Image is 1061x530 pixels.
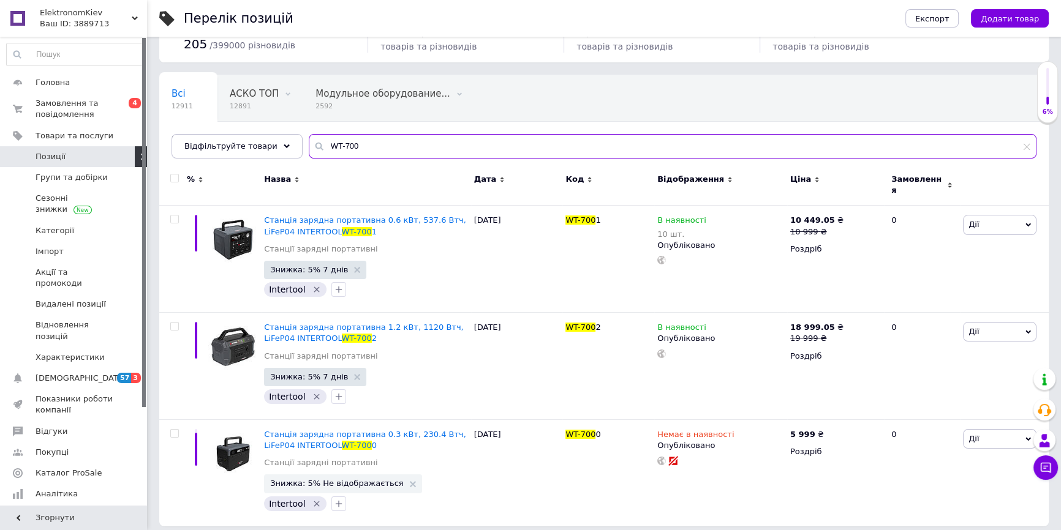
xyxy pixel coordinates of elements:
div: Роздріб [790,351,881,362]
div: 10 999 ₴ [790,226,844,237]
span: Показники роботи компанії [36,394,113,416]
span: Intertool [269,285,305,294]
button: Чат з покупцем [1033,455,1058,480]
div: ₴ [790,322,844,333]
span: Групи та добірки [36,172,108,183]
span: Код [565,174,584,185]
img: Станция зарядная портативная 0.6 кВт, 537.6 Втч, LiFeP04 INTERTOOL WT-7001 [208,215,258,264]
a: Станції зарядні портативні [264,244,378,255]
button: Додати товар [971,9,1049,28]
span: [DEMOGRAPHIC_DATA] [36,373,126,384]
span: Відображення [657,174,724,185]
span: Замовлення та повідомлення [36,98,113,120]
span: Станція зарядна портативна 1.2 кВт, 1120 Втч, LiFeP04 INTERTOOL [264,323,464,343]
span: 2 [595,323,600,332]
div: 0 [884,419,960,526]
div: [DATE] [471,206,563,313]
span: 1 [372,227,377,236]
span: ElektronomKiev [40,7,132,18]
span: Знижка: 5% 7 днів [270,266,348,274]
span: Характеристики [36,352,105,363]
span: Ціна [790,174,811,185]
input: Пошук [7,43,143,65]
span: Відфільтруйте товари [184,141,278,151]
span: Відновлення позицій [36,319,113,342]
b: 10 449.05 [790,215,835,225]
span: WT-700 [565,323,595,332]
span: 10531 [772,24,812,39]
svg: Видалити мітку [312,392,322,401]
b: 5 999 [790,430,815,439]
span: Головна [36,77,70,88]
a: Станція зарядна портативна 0.3 кВт, 230.4 Втч, LiFeP04 INTERTOOLWT-7000 [264,430,466,450]
div: Перелік позицій [184,12,293,25]
span: товарів та різновидів [576,42,673,51]
div: 19 999 ₴ [790,333,844,344]
span: 3 [131,373,141,383]
span: Модульное оборудование... [315,88,450,99]
span: / 10531 [814,28,844,38]
div: Ваш ID: 3889713 [40,18,147,29]
a: Станції зарядні портативні [264,351,378,362]
span: Знижка: 5% 7 днів [270,373,348,381]
span: 205 [184,37,207,51]
span: товарів та різновидів [772,42,869,51]
span: товарів та різновидів [380,42,477,51]
span: Дата [474,174,497,185]
span: Каталог ProSale [36,468,102,479]
span: / 399000 різновидів [210,40,295,50]
span: АСКО ТОП [230,88,279,99]
div: Роздріб [790,244,881,255]
span: Знижка: 5% Не відображається [270,479,403,487]
span: Відгуки [36,426,67,437]
span: 12911 [172,102,193,111]
span: Експорт [915,14,950,23]
div: 0 [884,206,960,313]
span: Покупці [36,447,69,458]
span: Позиції [36,151,66,162]
span: В наявності [657,323,706,335]
b: 18 999.05 [790,323,835,332]
input: Пошук по назві позиції, артикулу і пошуковим запитам [309,134,1036,159]
svg: Видалити мітку [312,285,322,294]
span: Станція зарядна портативна 0.3 кВт, 230.4 Втч, LiFeP04 INTERTOOL [264,430,466,450]
a: Станція зарядна портативна 1.2 кВт, 1120 Втч, LiFeP04 INTERTOOLWT-7002 [264,323,464,343]
img: Станция зарядная портативная 1.2 кВт, 1120 Втч, LiFeP04 INTERTOOL WT-7002 [208,322,258,371]
span: Товари та послуги [36,130,113,141]
span: 2592 [315,102,450,111]
div: Модульное оборудование, Корпуса металлические серии UBox, Корпуса с монтажной панелью серии UBox,... [303,75,474,122]
div: ₴ [790,215,844,226]
span: WT-700 [342,441,372,450]
span: % [187,174,195,185]
span: Дії [968,220,979,229]
span: / 10531 [587,28,617,38]
span: Немає в наявності [657,430,734,442]
span: Intertool [269,392,305,401]
span: Аналітика [36,488,78,499]
div: ₴ [790,429,824,440]
div: 0 [884,313,960,420]
span: 4 [129,98,141,108]
span: 1 [595,215,600,225]
a: Станції зарядні портативні [264,457,378,468]
span: 12891 [230,102,279,111]
span: Intertool [172,135,211,146]
span: Замовлення [891,174,944,196]
a: Станція зарядна портативна 0.6 кВт, 537.6 Втч, LiFeP04 INTERTOOLWT-7001 [264,215,466,236]
span: В наявності [657,215,706,228]
span: Акції та промокоди [36,267,113,289]
span: Станція зарядна портативна 0.6 кВт, 537.6 Втч, LiFeP04 INTERTOOL [264,215,466,236]
span: Сезонні знижки [36,193,113,215]
span: Назва [264,174,291,185]
span: WT-700 [565,430,595,439]
span: 0 [372,441,377,450]
span: 0 [576,24,584,39]
span: WT-700 [565,215,595,225]
span: WT-700 [342,334,372,343]
button: Експорт [905,9,959,28]
div: [DATE] [471,419,563,526]
div: Роздріб [790,446,881,457]
img: Станция зарядная портативная 0.3 кВт, 230.4 Втч, LiFeP04 INTERTOOL WT-7000 [208,429,258,479]
span: 0 [595,430,600,439]
span: Категорії [36,225,74,236]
